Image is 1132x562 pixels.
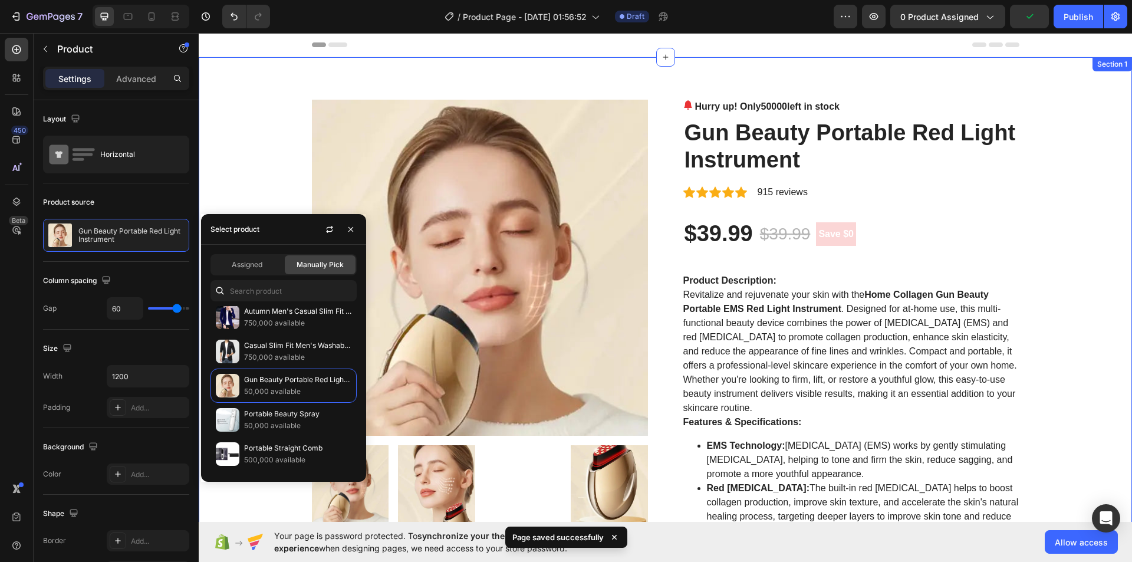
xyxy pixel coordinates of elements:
[1092,504,1120,533] div: Open Intercom Messenger
[458,11,460,23] span: /
[485,186,555,216] div: $39.99
[216,442,239,466] img: collections
[297,259,344,270] span: Manually Pick
[244,317,351,329] p: 750,000 available
[485,257,818,380] p: Revitalize and rejuvenate your skin with the . Designed for at-home use, this multi-functional be...
[43,341,74,357] div: Size
[900,11,979,23] span: 0 product assigned
[210,280,357,301] input: Search in Settings & Advanced
[463,11,587,23] span: Product Page - [DATE] 01:56:52
[131,403,186,413] div: Add...
[210,224,259,235] div: Select product
[244,374,351,386] p: Gun Beauty Portable Red Light Instrument
[244,351,351,363] p: 750,000 available
[627,11,644,22] span: Draft
[43,506,81,522] div: Shape
[78,227,184,244] p: Gun Beauty Portable Red Light Instrument
[9,216,28,225] div: Beta
[1054,5,1103,28] button: Publish
[216,340,239,363] img: collections
[232,259,262,270] span: Assigned
[244,442,351,454] p: Portable Straight Comb
[508,450,611,460] strong: Red [MEDICAL_DATA]:
[216,408,239,432] img: collections
[508,406,821,448] li: [MEDICAL_DATA] (EMS) works by gently stimulating [MEDICAL_DATA], helping to tone and firm the ski...
[512,531,604,543] p: Page saved successfully
[5,5,88,28] button: 7
[244,420,351,432] p: 50,000 available
[496,67,641,81] p: Hurry up! Only left in stock
[485,86,821,142] h2: Gun Beauty Portable Red Light Instrument
[560,188,613,215] div: $39.99
[222,5,270,28] div: Undo/Redo
[77,9,83,24] p: 7
[244,386,351,397] p: 50,000 available
[199,33,1132,522] iframe: Design area
[485,384,603,394] strong: Features & Specifications:
[216,374,239,397] img: collections
[1045,530,1118,554] button: Allow access
[485,257,790,281] strong: Home Collagen Gun Beauty Portable EMS Red Light Instrument
[57,42,157,56] p: Product
[559,152,609,166] p: 915 reviews
[562,68,589,78] span: 50000
[131,536,186,547] div: Add...
[43,402,70,413] div: Padding
[43,439,100,455] div: Background
[244,408,351,420] p: Portable Beauty Spray
[274,531,605,553] span: synchronize your theme style & enhance your experience
[244,305,351,317] p: Autumn Men's Casual Slim Fit Corduroy Blazer
[1055,536,1108,548] span: Allow access
[43,535,66,546] div: Border
[107,366,189,387] input: Auto
[1064,11,1093,23] div: Publish
[43,303,57,314] div: Gap
[617,189,657,213] pre: Save $0
[116,73,156,85] p: Advanced
[216,305,239,329] img: collections
[890,5,1005,28] button: 0 product assigned
[508,407,587,418] strong: EMS Technology:
[508,448,821,505] li: The built-in red [MEDICAL_DATA] helps to boost collagen production, improve skin texture, and acc...
[244,340,351,351] p: Casual Slim Fit Men's Washable Cotton Blazer
[43,197,94,208] div: Product source
[131,469,186,480] div: Add...
[485,242,578,252] strong: Product Description:
[896,26,931,37] div: Section 1
[58,73,91,85] p: Settings
[43,273,113,289] div: Column spacing
[100,141,172,168] div: Horizontal
[244,454,351,466] p: 500,000 available
[43,111,83,127] div: Layout
[11,126,28,135] div: 450
[43,469,61,479] div: Color
[43,371,62,382] div: Width
[48,224,72,247] img: product feature img
[107,298,143,319] input: Auto
[274,530,651,554] span: Your page is password protected. To when designing pages, we need access to your store password.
